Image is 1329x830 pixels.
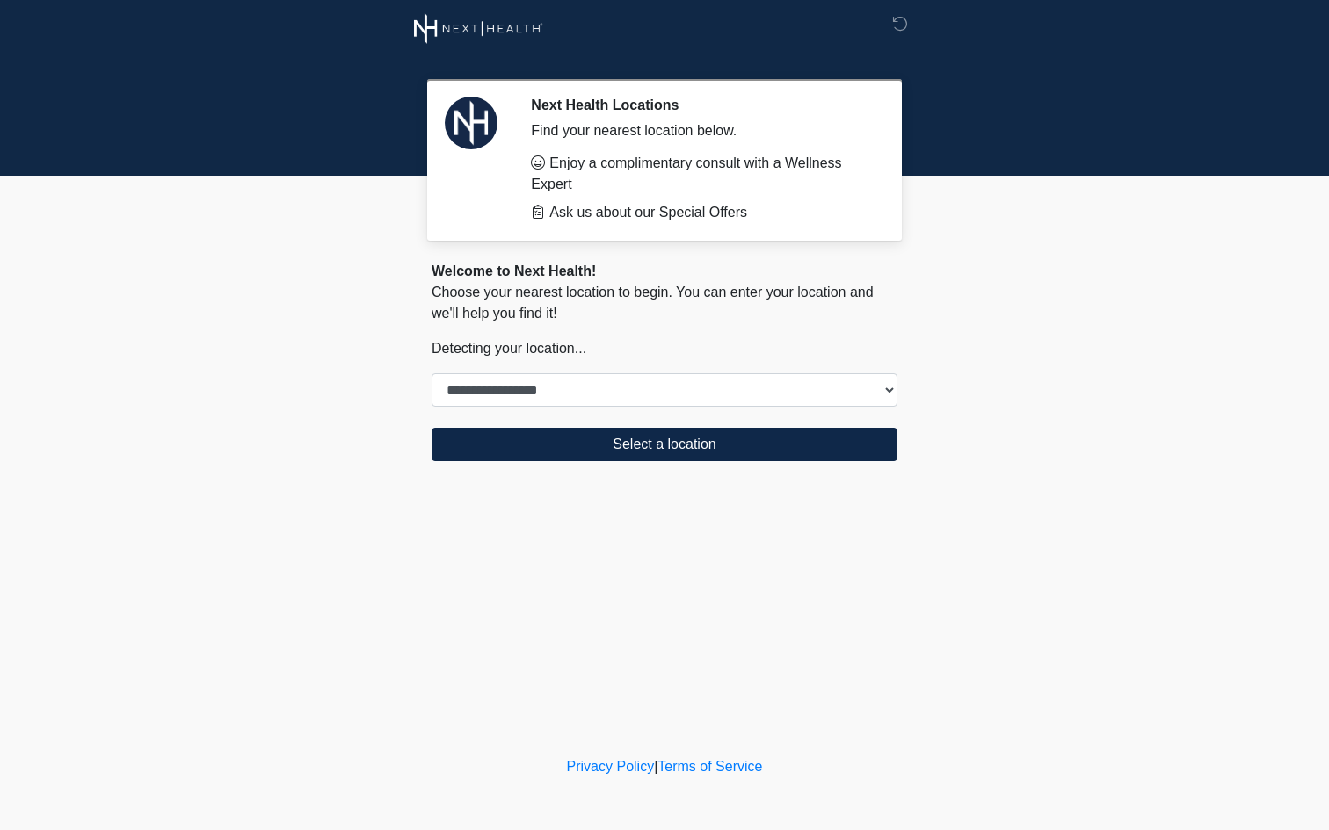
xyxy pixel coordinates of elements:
a: Privacy Policy [567,759,655,774]
a: Terms of Service [657,759,762,774]
span: Choose your nearest location to begin. You can enter your location and we'll help you find it! [432,285,874,321]
img: Agent Avatar [445,97,497,149]
span: Detecting your location... [432,341,586,356]
li: Ask us about our Special Offers [531,202,871,223]
li: Enjoy a complimentary consult with a Wellness Expert [531,153,871,195]
button: Select a location [432,428,897,461]
div: Welcome to Next Health! [432,261,897,282]
a: | [654,759,657,774]
div: Find your nearest location below. [531,120,871,141]
img: Next Health Wellness Logo [414,13,543,44]
h2: Next Health Locations [531,97,871,113]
